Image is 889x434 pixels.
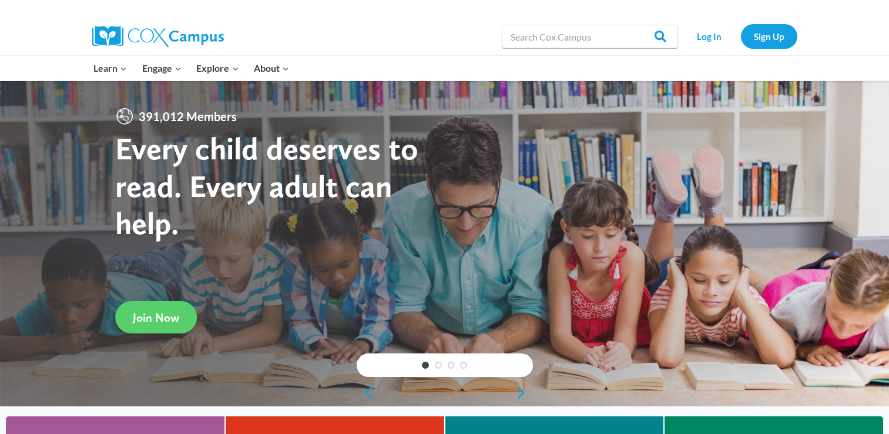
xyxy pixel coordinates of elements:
a: 1 [422,362,429,369]
a: Join Now [115,301,197,333]
input: Search Cox Campus [502,25,678,48]
strong: Every child deserves to read. Every adult can help. [115,129,418,242]
a: next [515,386,533,400]
a: 3 [448,362,455,369]
nav: Primary Navigation [86,56,297,81]
div: content slider buttons [357,381,533,405]
span: Learn [93,61,127,76]
span: Join Now [133,311,179,325]
span: Explore [196,61,239,76]
span: 391,012 Members [134,107,241,126]
nav: Secondary Navigation [684,24,797,48]
a: Log In [684,24,735,48]
a: previous [357,386,374,400]
a: 4 [460,362,467,369]
a: Sign Up [741,24,797,48]
a: 2 [435,362,442,369]
span: About [254,61,289,76]
span: Engage [142,61,182,76]
img: Cox Campus [92,26,224,47]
